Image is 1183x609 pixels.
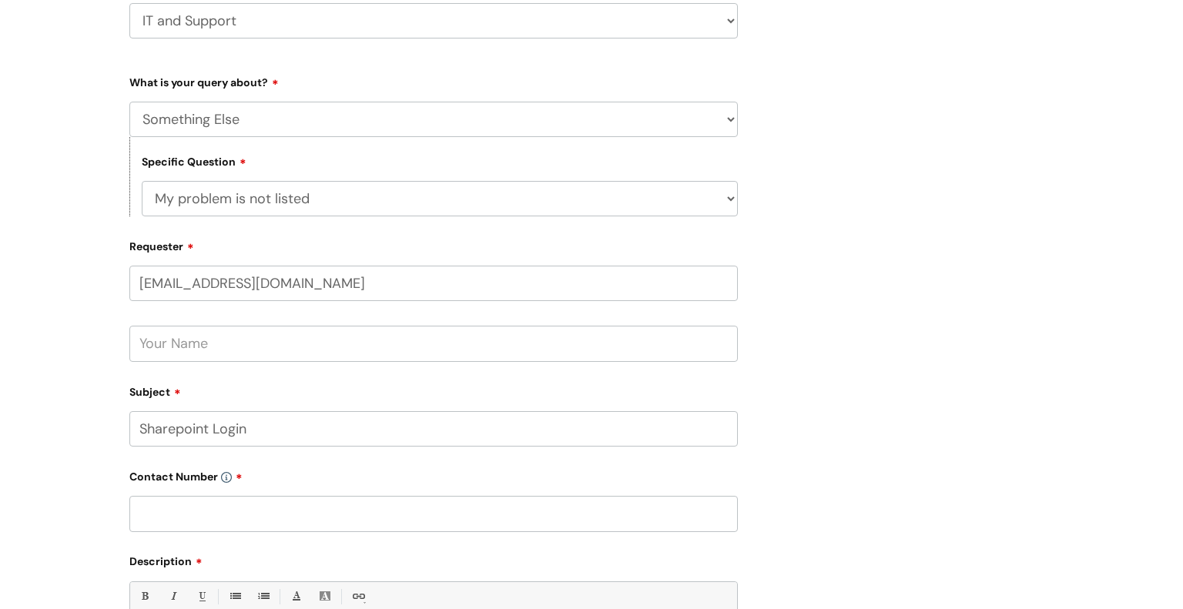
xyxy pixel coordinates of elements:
[225,587,244,606] a: • Unordered List (Ctrl-Shift-7)
[142,153,246,169] label: Specific Question
[129,326,738,361] input: Your Name
[129,465,738,484] label: Contact Number
[253,587,273,606] a: 1. Ordered List (Ctrl-Shift-8)
[135,587,154,606] a: Bold (Ctrl-B)
[287,587,306,606] a: Font Color
[315,587,334,606] a: Back Color
[192,587,211,606] a: Underline(Ctrl-U)
[348,587,367,606] a: Link
[163,587,183,606] a: Italic (Ctrl-I)
[129,235,738,253] label: Requester
[129,266,738,301] input: Email
[129,550,738,568] label: Description
[221,472,232,483] img: info-icon.svg
[129,380,738,399] label: Subject
[129,71,738,89] label: What is your query about?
